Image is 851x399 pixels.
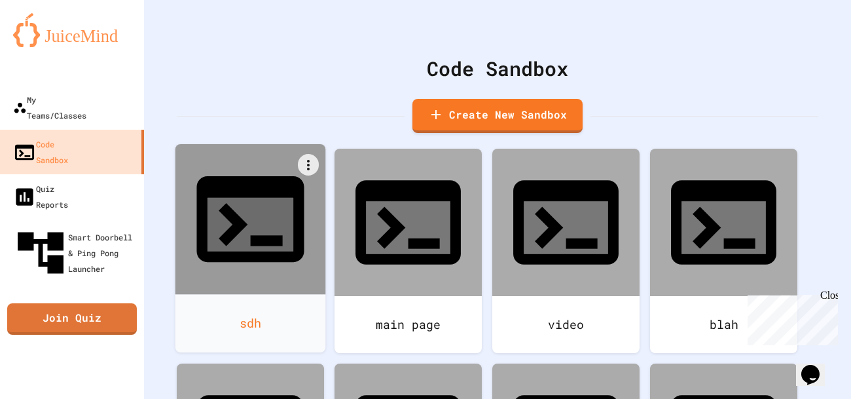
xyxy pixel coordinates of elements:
[335,296,482,353] div: main page
[177,54,818,83] div: Code Sandbox
[13,136,68,168] div: Code Sandbox
[742,290,838,345] iframe: chat widget
[175,144,326,352] a: sdh
[492,149,640,353] a: video
[13,225,139,280] div: Smart Doorbell & Ping Pong Launcher
[175,294,326,352] div: sdh
[13,181,68,212] div: Quiz Reports
[796,347,838,386] iframe: chat widget
[13,92,86,123] div: My Teams/Classes
[335,149,482,353] a: main page
[650,149,797,353] a: blah
[5,5,90,83] div: Chat with us now!Close
[650,296,797,353] div: blah
[13,13,131,47] img: logo-orange.svg
[412,99,583,133] a: Create New Sandbox
[7,303,137,335] a: Join Quiz
[492,296,640,353] div: video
